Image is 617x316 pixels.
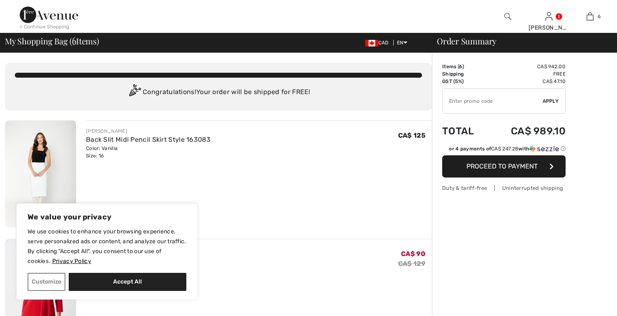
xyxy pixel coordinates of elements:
[504,12,511,21] img: search the website
[86,127,211,135] div: [PERSON_NAME]
[398,260,425,268] s: CA$ 129
[442,63,487,70] td: Items ( )
[20,7,78,23] img: 1ère Avenue
[28,227,186,266] p: We use cookies to enhance your browsing experience, serve personalized ads or content, and analyz...
[52,257,92,265] a: Privacy Policy
[442,78,487,85] td: GST (5%)
[570,12,610,21] a: 6
[491,146,518,152] span: CA$ 247.28
[72,35,76,46] span: 6
[16,203,197,300] div: We value your privacy
[459,64,462,69] span: 6
[545,12,552,21] img: My Info
[529,145,559,152] img: Sezzle
[5,120,76,227] img: Back Slit Midi Pencil Skirt Style 163083
[443,89,543,113] input: Promo code
[487,78,566,85] td: CA$ 47.10
[397,40,407,46] span: EN
[466,162,538,170] span: Proceed to Payment
[20,23,70,30] div: < Continue Shopping
[442,117,487,145] td: Total
[365,40,392,46] span: CAD
[28,273,65,291] button: Customize
[487,63,566,70] td: CA$ 942.00
[5,37,99,45] span: My Shopping Bag ( Items)
[543,97,559,105] span: Apply
[15,84,422,101] div: Congratulations! Your order will be shipped for FREE!
[69,273,186,291] button: Accept All
[449,145,566,152] div: or 4 payments of with
[398,131,425,139] span: CA$ 125
[365,40,378,46] img: Canadian Dollar
[427,37,612,45] div: Order Summary
[487,70,566,78] td: Free
[401,250,425,258] span: CA$ 90
[545,12,552,20] a: Sign In
[86,145,211,159] div: Color: Vanilla Size: 16
[587,12,594,21] img: My Bag
[529,23,569,32] div: [PERSON_NAME]
[442,70,487,78] td: Shipping
[86,136,211,143] a: Back Slit Midi Pencil Skirt Style 163083
[442,155,566,178] button: Proceed to Payment
[126,84,143,101] img: Congratulation2.svg
[598,13,601,20] span: 6
[442,145,566,155] div: or 4 payments ofCA$ 247.28withSezzle Click to learn more about Sezzle
[487,117,566,145] td: CA$ 989.10
[28,212,186,222] p: We value your privacy
[442,184,566,192] div: Duty & tariff-free | Uninterrupted shipping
